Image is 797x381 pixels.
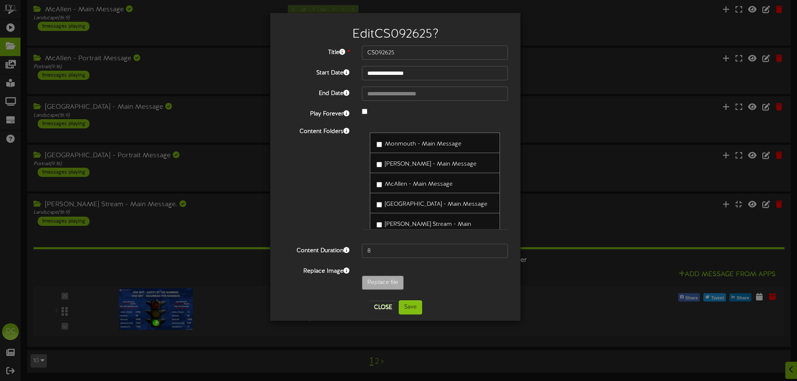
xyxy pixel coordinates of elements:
[385,141,461,147] span: Monmouth - Main Message
[362,244,508,258] input: 15
[369,301,397,314] button: Close
[277,244,356,255] label: Content Duration
[277,66,356,77] label: Start Date
[377,142,382,147] input: Monmouth - Main Message
[385,201,487,207] span: [GEOGRAPHIC_DATA] - Main Message
[283,28,508,41] h2: Edit CS092625 ?
[277,46,356,57] label: Title
[277,107,356,118] label: Play Forever
[399,300,422,315] button: Save
[385,161,477,167] span: [PERSON_NAME] - Main Message
[377,162,382,167] input: [PERSON_NAME] - Main Message
[377,202,382,207] input: [GEOGRAPHIC_DATA] - Main Message
[385,221,471,236] span: [PERSON_NAME] Stream - Main Message.
[362,46,508,60] input: Title
[277,264,356,276] label: Replace Image
[377,222,382,228] input: [PERSON_NAME] Stream - Main Message.
[385,181,453,187] span: McAllen - Main Message
[277,87,356,98] label: End Date
[377,182,382,187] input: McAllen - Main Message
[277,125,356,136] label: Content Folders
